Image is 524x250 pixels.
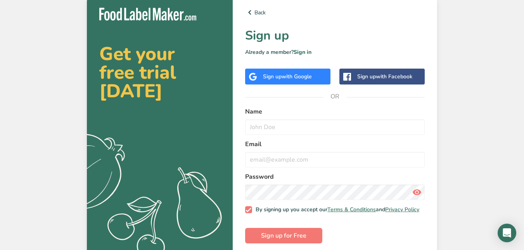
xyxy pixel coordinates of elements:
button: Sign up for Free [245,228,322,243]
p: Already a member? [245,48,425,56]
div: Open Intercom Messenger [498,224,516,242]
label: Password [245,172,425,181]
input: John Doe [245,119,425,135]
a: Privacy Policy [385,206,419,213]
a: Back [245,8,425,17]
span: Sign up for Free [261,231,306,240]
span: with Google [282,73,312,80]
span: with Facebook [376,73,412,80]
label: Email [245,140,425,149]
div: Sign up [357,72,412,81]
span: OR [323,85,347,108]
span: By signing up you accept our and [252,206,420,213]
h1: Sign up [245,26,425,45]
h2: Get your free trial [DATE] [99,45,220,100]
div: Sign up [263,72,312,81]
label: Name [245,107,425,116]
a: Sign in [294,48,311,56]
img: Food Label Maker [99,8,196,21]
a: Terms & Conditions [327,206,376,213]
input: email@example.com [245,152,425,167]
